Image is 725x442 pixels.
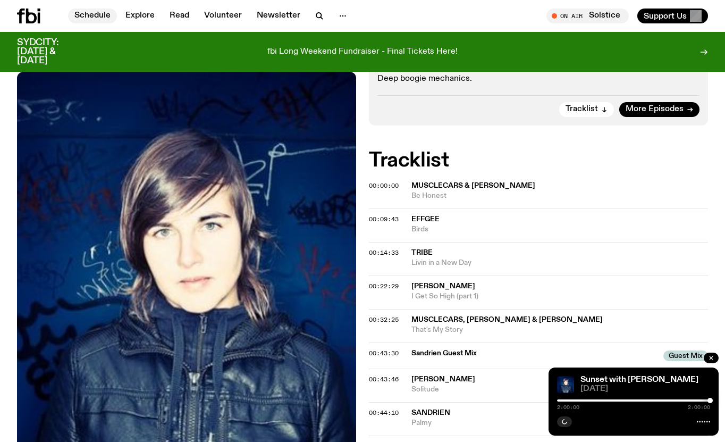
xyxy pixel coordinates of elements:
span: effgee [411,215,440,223]
a: Read [163,9,196,23]
span: [PERSON_NAME] [411,376,475,383]
button: 00:00:00 [369,183,399,189]
a: More Episodes [619,102,699,117]
span: Birds [411,224,708,235]
span: More Episodes [626,105,684,113]
span: Tribe [411,249,433,256]
p: fbi Long Weekend Fundraiser - Final Tickets Here! [267,47,458,57]
span: 00:43:46 [369,375,399,383]
span: 00:14:33 [369,248,399,257]
span: 2:00:00 [688,405,710,410]
h2: Tracklist [369,151,708,170]
button: 00:44:10 [369,410,399,416]
span: 2:00:00 [557,405,579,410]
button: 00:43:46 [369,377,399,382]
span: 00:22:29 [369,282,399,290]
span: I Get So High (part 1) [411,291,708,302]
button: 00:14:33 [369,250,399,256]
span: Be Honest [411,191,708,201]
span: [DATE] [580,385,710,393]
span: Support Us [644,11,687,21]
a: Explore [119,9,161,23]
span: Livin in a New Day [411,258,708,268]
button: Support Us [637,9,708,23]
button: 00:22:29 [369,283,399,289]
a: Sunset with [PERSON_NAME] [580,376,698,384]
span: Musclecars & [PERSON_NAME] [411,182,535,189]
span: 00:00:00 [369,181,399,190]
button: 00:32:25 [369,317,399,323]
span: Tracklist [566,105,598,113]
a: Schedule [68,9,117,23]
span: 00:32:25 [369,315,399,324]
span: 00:43:30 [369,349,399,357]
span: Musclecars, [PERSON_NAME] & [PERSON_NAME] [411,316,603,323]
span: [PERSON_NAME] [411,282,475,290]
button: Tracklist [559,102,614,117]
button: On AirSolstice [546,9,629,23]
span: Solitude [411,385,708,395]
button: 00:43:30 [369,351,399,356]
span: 00:44:10 [369,408,399,417]
span: Sandrien [411,409,450,416]
button: 00:09:43 [369,216,399,222]
p: Deep boogie mechanics. [377,74,699,84]
span: That's My Story [411,325,708,335]
span: Sandrien Guest Mix [411,348,657,358]
span: 00:09:43 [369,215,399,223]
a: Newsletter [250,9,307,23]
a: Volunteer [198,9,248,23]
span: Guest Mix [663,351,708,361]
h3: SYDCITY: [DATE] & [DATE] [17,38,85,65]
span: Palmy [411,418,708,428]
